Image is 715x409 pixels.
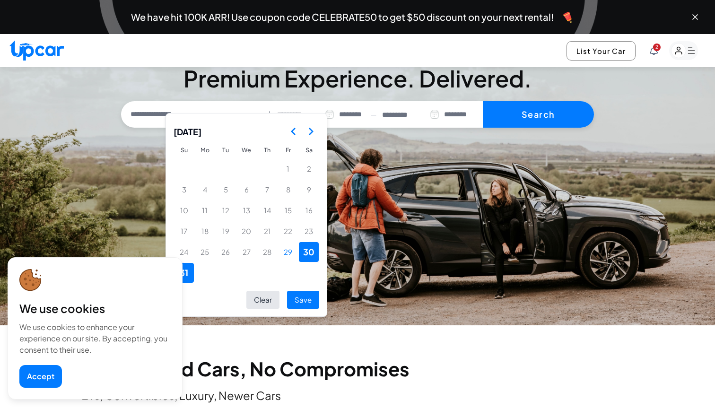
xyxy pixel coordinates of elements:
button: Friday, August 1st, 2025 [278,159,298,179]
span: — [370,109,376,120]
button: Saturday, August 9th, 2025 [299,180,319,200]
button: Search [483,101,594,128]
th: Monday [194,142,215,158]
button: Saturday, August 16th, 2025 [299,200,319,220]
button: Accept [19,365,62,388]
p: Evs, Convertibles, Luxury, Newer Cars [81,388,634,403]
th: Wednesday [236,142,257,158]
th: Sunday [174,142,194,158]
button: Sunday, August 24th, 2025 [174,242,194,262]
button: Monday, August 4th, 2025 [195,180,215,200]
div: We use cookies to enhance your experience on our site. By accepting, you consent to their use. [19,322,171,356]
button: Monday, August 25th, 2025 [195,242,215,262]
button: Wednesday, August 20th, 2025 [236,221,256,241]
button: Thursday, August 7th, 2025 [257,180,277,200]
button: Thursday, August 14th, 2025 [257,200,277,220]
button: Tuesday, August 12th, 2025 [216,200,235,220]
div: We use cookies [19,301,171,316]
button: Clear [246,291,279,309]
button: Save [287,291,319,309]
span: [DATE] [174,121,201,142]
button: Sunday, August 3rd, 2025 [174,180,194,200]
button: Wednesday, August 27th, 2025 [236,242,256,262]
button: Go to the Previous Month [285,123,302,140]
button: Today, Friday, August 29th, 2025 [278,242,298,262]
button: Wednesday, August 13th, 2025 [236,200,256,220]
button: List Your Car [567,41,636,61]
img: cookie-icon.svg [19,269,42,291]
th: Thursday [257,142,278,158]
button: Wednesday, August 6th, 2025 [236,180,256,200]
span: You have new notifications [653,44,661,51]
button: Monday, August 11th, 2025 [195,200,215,220]
button: Tuesday, August 26th, 2025 [216,242,235,262]
button: Saturday, August 23rd, 2025 [299,221,319,241]
h3: Premium Experience. Delivered. [121,67,594,90]
button: Sunday, August 17th, 2025 [174,221,194,241]
span: | [269,109,271,120]
button: Thursday, August 28th, 2025 [257,242,277,262]
button: Monday, August 18th, 2025 [195,221,215,241]
button: Friday, August 15th, 2025 [278,200,298,220]
button: Close banner [690,12,700,22]
button: Sunday, August 31st, 2025, selected [174,263,194,283]
button: Tuesday, August 5th, 2025 [216,180,235,200]
button: Friday, August 22nd, 2025 [278,221,298,241]
th: Friday [278,142,298,158]
th: Saturday [298,142,319,158]
h2: Handpicked Cars, No Compromises [81,359,634,378]
button: Friday, August 8th, 2025 [278,180,298,200]
th: Tuesday [215,142,236,158]
button: Go to the Next Month [302,123,319,140]
table: August 2025 [174,142,319,283]
img: Upcar Logo [9,40,64,61]
button: Tuesday, August 19th, 2025 [216,221,235,241]
button: Thursday, August 21st, 2025 [257,221,277,241]
span: We have hit 100K ARR! Use coupon code CELEBRATE50 to get $50 discount on your next rental! [131,12,554,22]
button: Sunday, August 10th, 2025 [174,200,194,220]
button: Saturday, August 2nd, 2025 [299,159,319,179]
button: Saturday, August 30th, 2025, selected [299,242,319,262]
